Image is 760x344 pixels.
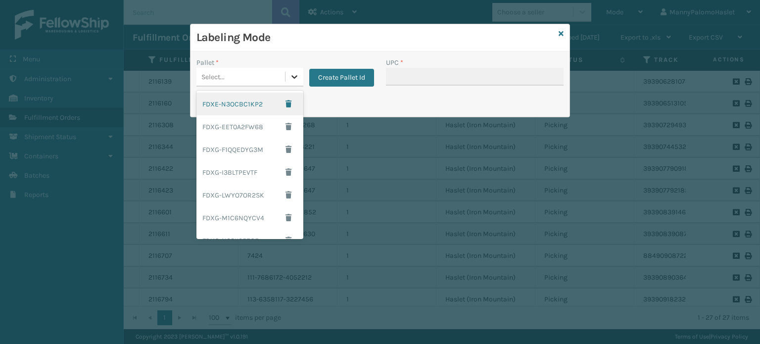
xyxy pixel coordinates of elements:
div: FDXG-EET0A2FW68 [196,115,303,138]
div: FDXE-N3OCBC1KP2 [196,93,303,115]
div: FDXG-M1C6NQYCV4 [196,206,303,229]
div: FDXG-N03II05EG5 [196,229,303,252]
label: UPC [386,57,403,68]
h3: Labeling Mode [196,30,555,45]
div: Select... [201,72,225,82]
label: Pallet [196,57,219,68]
div: FDXG-I3BLTPEVTF [196,161,303,184]
button: Create Pallet Id [309,69,374,87]
div: FDXG-F1QQEDYG3M [196,138,303,161]
div: FDXG-LWYO7OR2SK [196,184,303,206]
